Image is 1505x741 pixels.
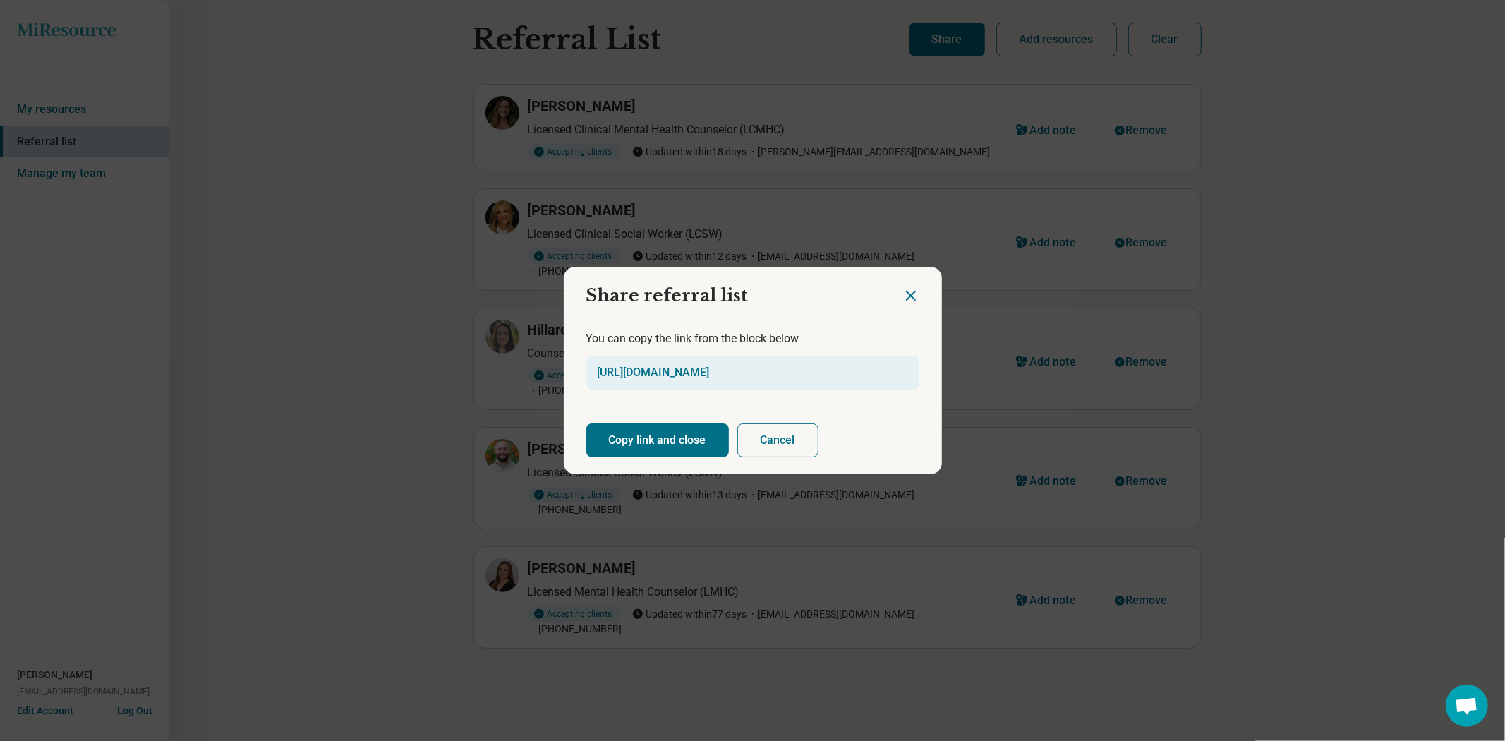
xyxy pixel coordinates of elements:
[564,267,902,313] h2: Share referral list
[598,366,710,379] a: [URL][DOMAIN_NAME]
[737,423,818,457] button: Cancel
[586,330,919,347] p: You can copy the link from the block below
[586,423,729,457] button: Copy link and close
[902,287,919,304] button: Close dialog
